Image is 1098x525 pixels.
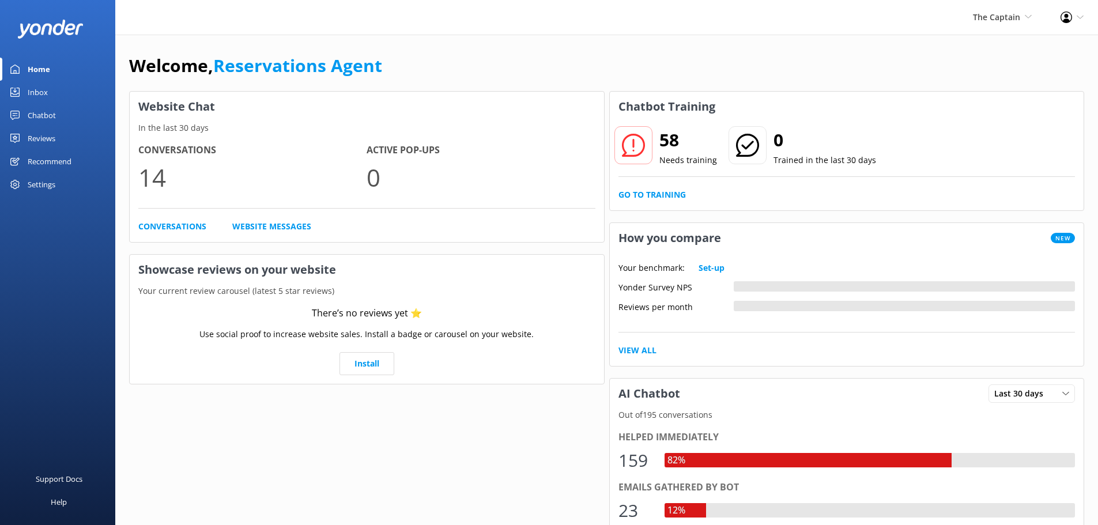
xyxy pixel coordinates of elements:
p: 14 [138,158,367,197]
img: yonder-white-logo.png [17,20,84,39]
p: Out of 195 conversations [610,409,1084,421]
h2: 58 [659,126,717,154]
div: Yonder Survey NPS [618,281,734,292]
div: Emails gathered by bot [618,480,1076,495]
h4: Active Pop-ups [367,143,595,158]
div: Help [51,490,67,513]
a: Conversations [138,220,206,233]
a: Set-up [699,262,725,274]
div: Recommend [28,150,71,173]
div: Inbox [28,81,48,104]
a: Install [339,352,394,375]
div: Home [28,58,50,81]
div: Reviews per month [618,301,734,311]
span: New [1051,233,1075,243]
a: Reservations Agent [213,54,382,77]
a: View All [618,344,656,357]
div: 82% [665,453,688,468]
div: 159 [618,447,653,474]
span: The Captain [973,12,1020,22]
a: Go to Training [618,188,686,201]
h1: Welcome, [129,52,382,80]
div: There’s no reviews yet ⭐ [312,306,422,321]
div: 12% [665,503,688,518]
div: Support Docs [36,467,82,490]
h3: Chatbot Training [610,92,724,122]
a: Website Messages [232,220,311,233]
p: Needs training [659,154,717,167]
span: Last 30 days [994,387,1050,400]
p: In the last 30 days [130,122,604,134]
div: Helped immediately [618,430,1076,445]
div: Chatbot [28,104,56,127]
p: Your benchmark: [618,262,685,274]
p: 0 [367,158,595,197]
div: Settings [28,173,55,196]
h3: Showcase reviews on your website [130,255,604,285]
div: 23 [618,497,653,524]
h4: Conversations [138,143,367,158]
h2: 0 [773,126,876,154]
p: Trained in the last 30 days [773,154,876,167]
h3: Website Chat [130,92,604,122]
h3: AI Chatbot [610,379,689,409]
h3: How you compare [610,223,730,253]
p: Your current review carousel (latest 5 star reviews) [130,285,604,297]
div: Reviews [28,127,55,150]
p: Use social proof to increase website sales. Install a badge or carousel on your website. [199,328,534,341]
